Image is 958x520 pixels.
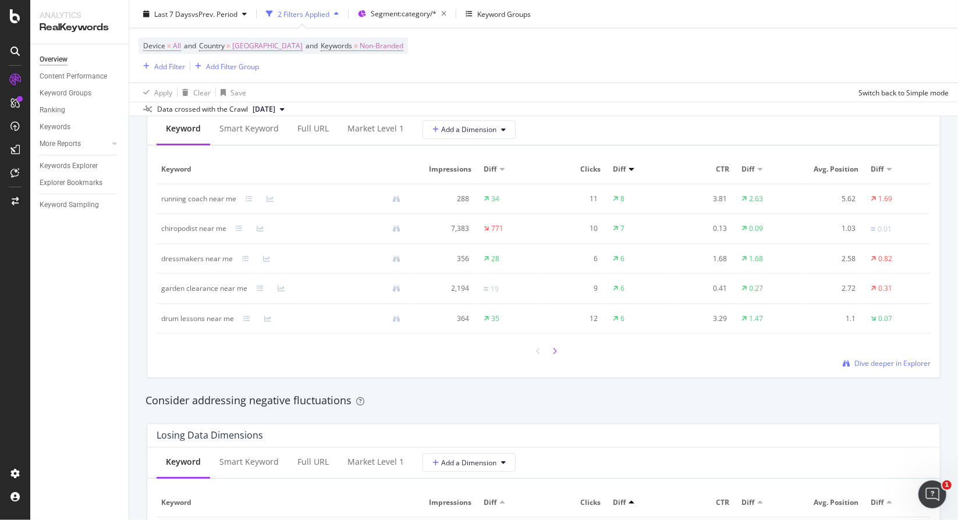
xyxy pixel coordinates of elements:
[432,124,496,134] span: Add a Dimension
[749,194,763,204] div: 2.63
[40,177,102,189] div: Explorer Bookmarks
[749,314,763,324] div: 1.47
[206,61,259,71] div: Add Filter Group
[677,497,730,508] span: CTR
[854,358,931,368] span: Dive deeper in Explorer
[40,104,120,116] a: Ranking
[548,254,598,264] div: 6
[484,497,496,508] span: Diff
[166,123,201,134] div: Keyword
[230,87,246,97] div: Save
[40,199,99,211] div: Keyword Sampling
[173,38,181,54] span: All
[161,223,226,234] div: chiropodist near me
[226,41,230,51] span: =
[157,429,263,441] div: Losing Data Dimensions
[419,223,469,234] div: 7,383
[139,83,172,102] button: Apply
[193,87,211,97] div: Clear
[40,160,98,172] div: Keywords Explorer
[191,9,237,19] span: vs Prev. Period
[854,83,949,102] button: Switch back to Simple mode
[491,284,499,294] div: 19
[419,314,469,324] div: 364
[248,102,289,116] button: [DATE]
[167,41,171,51] span: =
[40,21,119,34] div: RealKeywords
[677,254,727,264] div: 1.68
[878,254,892,264] div: 0.82
[40,54,68,66] div: Overview
[806,223,856,234] div: 1.03
[419,254,469,264] div: 356
[154,61,185,71] div: Add Filter
[166,456,201,468] div: Keyword
[677,314,727,324] div: 3.29
[40,70,107,83] div: Content Performance
[806,254,856,264] div: 2.58
[858,87,949,97] div: Switch back to Simple mode
[161,194,236,204] div: running coach near me
[139,59,185,73] button: Add Filter
[40,199,120,211] a: Keyword Sampling
[321,41,352,51] span: Keywords
[178,83,211,102] button: Clear
[157,104,248,115] div: Data crossed with the Crawl
[878,314,892,324] div: 0.07
[161,314,234,324] div: drum lessons near me
[219,456,279,468] div: Smart Keyword
[40,160,120,172] a: Keywords Explorer
[620,223,625,234] div: 7
[806,314,856,324] div: 1.1
[161,164,407,174] span: Keyword
[40,87,120,99] a: Keyword Groups
[161,254,233,264] div: dressmakers near me
[942,480,952,490] span: 1
[419,283,469,294] div: 2,194
[40,138,81,150] div: More Reports
[613,164,626,174] span: Diff
[477,9,531,19] div: Keyword Groups
[40,9,119,21] div: Analytics
[146,393,942,408] div: Consider addressing negative fluctuations
[353,5,451,23] button: Segment:category/*
[40,70,120,83] a: Content Performance
[184,41,196,51] span: and
[278,9,329,19] div: 2 Filters Applied
[199,41,225,51] span: Country
[232,38,303,54] span: [GEOGRAPHIC_DATA]
[154,87,172,97] div: Apply
[548,314,598,324] div: 12
[371,9,437,19] span: Segment: category/*
[40,121,120,133] a: Keywords
[347,123,404,134] div: market Level 1
[806,283,856,294] div: 2.72
[620,194,625,204] div: 8
[40,121,70,133] div: Keywords
[749,254,763,264] div: 1.68
[40,138,109,150] a: More Reports
[154,9,191,19] span: Last 7 Days
[613,497,626,508] span: Diff
[677,283,727,294] div: 0.41
[677,164,730,174] span: CTR
[871,164,884,174] span: Diff
[484,287,488,291] img: Equal
[677,194,727,204] div: 3.81
[161,497,407,508] span: Keyword
[40,104,65,116] div: Ranking
[878,194,892,204] div: 1.69
[306,41,318,51] span: and
[419,164,471,174] span: Impressions
[139,5,251,23] button: Last 7 DaysvsPrev. Period
[143,41,165,51] span: Device
[432,458,496,468] span: Add a Dimension
[40,87,91,99] div: Keyword Groups
[423,120,516,139] button: Add a Dimension
[161,283,247,294] div: garden clearance near me
[878,224,892,234] div: 0.01
[749,283,763,294] div: 0.27
[216,83,246,102] button: Save
[871,497,884,508] span: Diff
[871,227,875,231] img: Equal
